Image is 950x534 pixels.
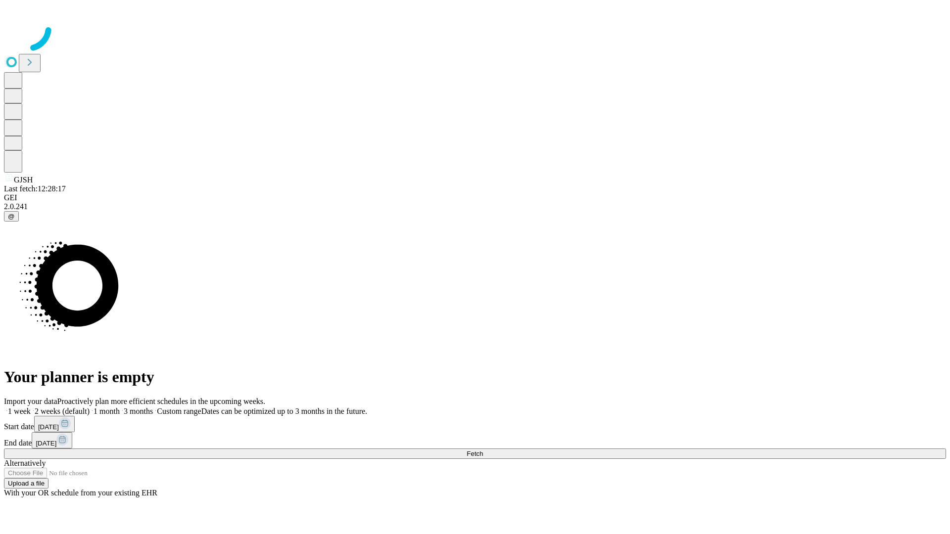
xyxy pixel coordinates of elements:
[4,448,946,459] button: Fetch
[4,459,46,467] span: Alternatively
[124,407,153,415] span: 3 months
[4,184,66,193] span: Last fetch: 12:28:17
[35,407,90,415] span: 2 weeks (default)
[94,407,120,415] span: 1 month
[4,478,48,489] button: Upload a file
[4,202,946,211] div: 2.0.241
[4,211,19,222] button: @
[4,489,157,497] span: With your OR schedule from your existing EHR
[8,213,15,220] span: @
[34,416,75,432] button: [DATE]
[14,176,33,184] span: GJSH
[201,407,367,415] span: Dates can be optimized up to 3 months in the future.
[38,423,59,431] span: [DATE]
[4,432,946,448] div: End date
[57,397,265,405] span: Proactively plan more efficient schedules in the upcoming weeks.
[4,416,946,432] div: Start date
[8,407,31,415] span: 1 week
[36,440,56,447] span: [DATE]
[4,368,946,386] h1: Your planner is empty
[157,407,201,415] span: Custom range
[32,432,72,448] button: [DATE]
[4,397,57,405] span: Import your data
[4,193,946,202] div: GEI
[467,450,483,457] span: Fetch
